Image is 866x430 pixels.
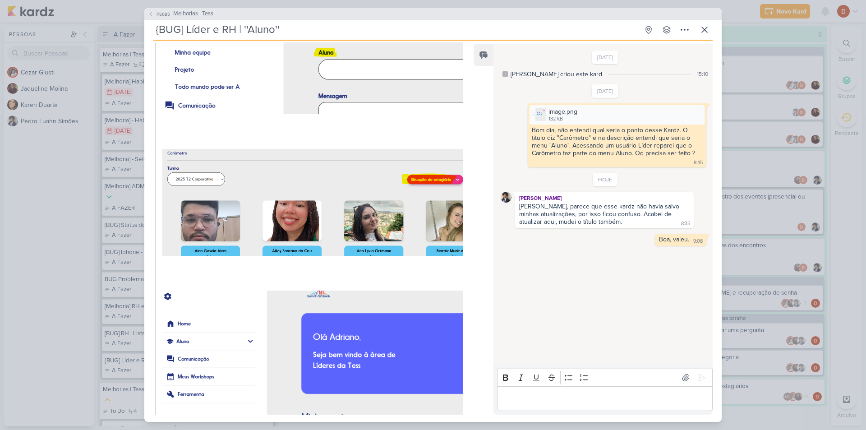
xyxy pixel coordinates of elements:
div: 9:08 [693,238,703,245]
div: 15:10 [697,70,708,78]
div: Editor toolbar [497,369,713,386]
div: Boa, valeu. [659,236,689,243]
div: [PERSON_NAME], parece que esse kardz não havia salvo minhas atualizações, por isso ficou confuso.... [519,203,681,226]
div: Editor editing area: main [497,386,713,411]
img: HD77dJOtbEC7afXgq1UVuGaugnuIr8RknF0zMZdH.png [533,108,546,121]
div: [PERSON_NAME] criou este kard [511,69,602,79]
img: AwXpzYKzp2uRAAAAAElFTkSuQmCC [160,149,463,256]
div: image.png [530,105,705,125]
div: 132 KB [548,116,577,123]
div: 8:45 [694,159,703,166]
div: [PERSON_NAME] [517,194,692,203]
input: Kard Sem Título [153,22,639,38]
div: image.png [548,107,577,116]
div: 8:35 [681,220,690,227]
div: Bom dia, não entendi qual seria o ponto desse Kardz. O titulo diz "Carômetro" e na descrição ente... [532,126,695,157]
img: Pedro Luahn Simões [501,192,511,203]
